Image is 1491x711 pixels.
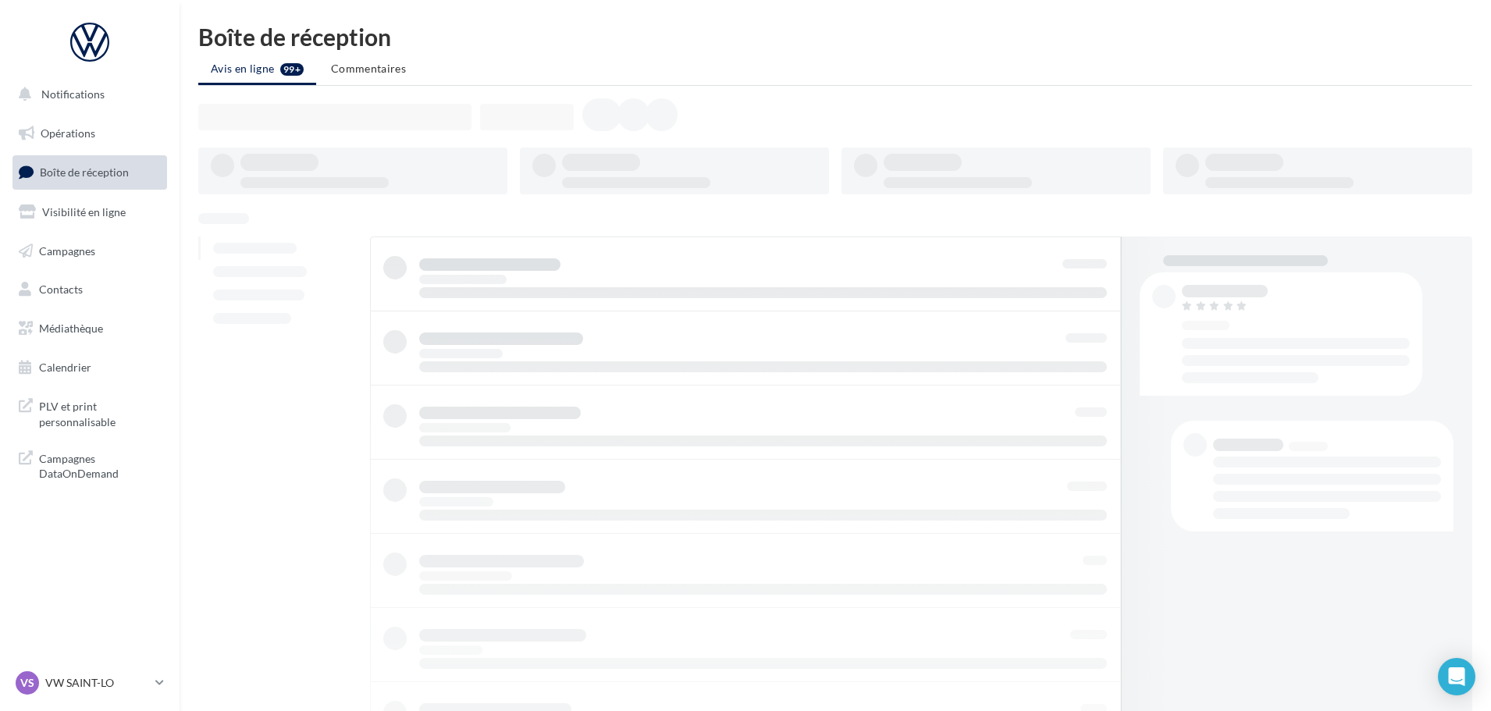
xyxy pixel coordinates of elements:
[9,155,170,189] a: Boîte de réception
[9,78,164,111] button: Notifications
[9,442,170,488] a: Campagnes DataOnDemand
[39,361,91,374] span: Calendrier
[9,389,170,435] a: PLV et print personnalisable
[39,322,103,335] span: Médiathèque
[198,25,1472,48] div: Boîte de réception
[39,396,161,429] span: PLV et print personnalisable
[9,273,170,306] a: Contacts
[42,205,126,219] span: Visibilité en ligne
[1438,658,1475,695] div: Open Intercom Messenger
[12,668,167,698] a: VS VW SAINT-LO
[9,312,170,345] a: Médiathèque
[9,117,170,150] a: Opérations
[9,196,170,229] a: Visibilité en ligne
[41,87,105,101] span: Notifications
[331,62,406,75] span: Commentaires
[39,244,95,257] span: Campagnes
[41,126,95,140] span: Opérations
[20,675,34,691] span: VS
[40,165,129,179] span: Boîte de réception
[45,675,149,691] p: VW SAINT-LO
[39,283,83,296] span: Contacts
[9,351,170,384] a: Calendrier
[39,448,161,482] span: Campagnes DataOnDemand
[9,235,170,268] a: Campagnes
